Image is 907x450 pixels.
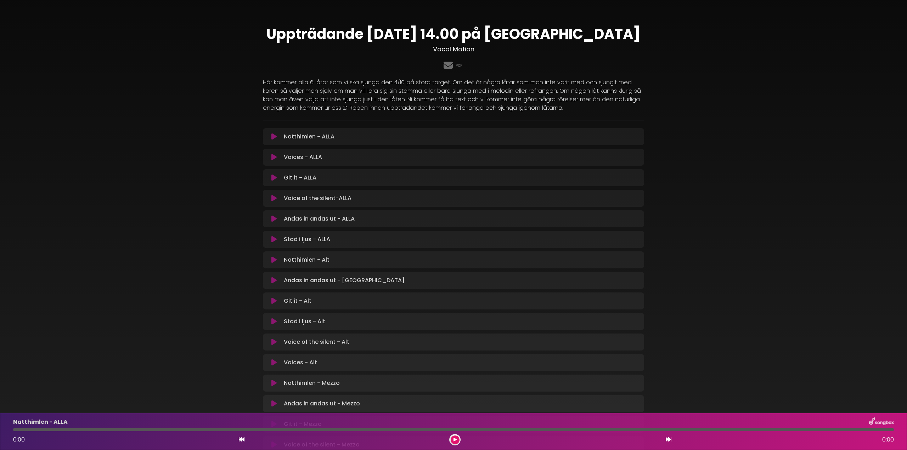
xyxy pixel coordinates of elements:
[263,45,644,53] h3: Vocal Motion
[263,78,644,112] p: Här kommer alla 6 låtar som vi ska sjunga den 4/10 på stora torget. Om det är några låtar som man...
[284,153,322,161] p: Voices - ALLA
[284,132,334,141] p: Natthimlen - ALLA
[284,379,340,387] p: Natthimlen - Mezzo
[13,435,25,444] span: 0:00
[882,435,894,444] span: 0:00
[284,173,316,182] p: Git it - ALLA
[284,399,360,408] p: Andas in andas ut - Mezzo
[284,276,405,285] p: Andas in andas ut - [GEOGRAPHIC_DATA]
[263,25,644,42] h1: Uppträdande [DATE] 14.00 på [GEOGRAPHIC_DATA]
[869,417,894,427] img: songbox-logo-white.png
[284,235,330,244] p: Stad i ljus - ALLA
[284,215,355,223] p: Andas in andas ut - ALLA
[456,63,462,69] a: PDF
[284,317,325,326] p: Stad i ljus - Alt
[284,297,311,305] p: Git it - Alt
[284,338,349,346] p: Voice of the silent - Alt
[13,418,68,426] p: Natthimlen - ALLA
[284,358,317,367] p: Voices - Alt
[284,256,329,264] p: Natthimlen - Alt
[284,194,351,203] p: Voice of the silent-ALLA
